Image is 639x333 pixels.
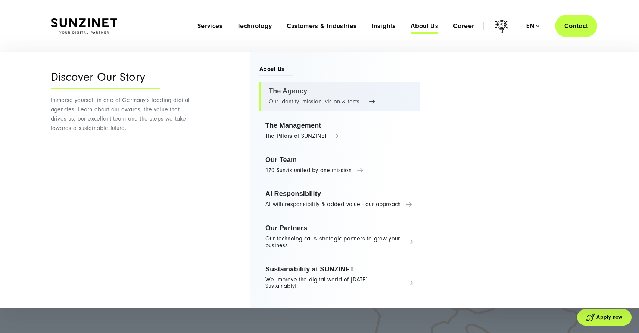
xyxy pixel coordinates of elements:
a: Apply now [577,309,632,326]
img: SUNZINET Full Service Digital Agentur [51,18,117,34]
a: Our Team 170 Sunzis united by one mission [259,151,420,179]
div: Discover Our Story [51,71,160,89]
a: Technology [237,22,272,30]
a: Career [453,22,474,30]
a: Services [197,22,222,30]
a: The Management The Pillars of SUNZINET [259,116,420,145]
span: About Us [259,65,293,76]
p: Immerse yourself in one of Germany's leading digital agencies: Learn about our awards, the value ... [51,96,191,133]
div: en [526,22,539,30]
a: Insights [371,22,396,30]
a: AI Responsibility AI with responsibility & added value - our approach [259,185,420,213]
a: Customers & Industries [287,22,356,30]
a: Contact [555,15,597,37]
a: The Agency Our identity, mission, vision & facts [259,82,420,111]
a: About Us [411,22,438,30]
a: Sustainability at SUNZINET We improve the digital world of [DATE] – Sustainably! [259,260,420,295]
a: Our Partners Our technological & strategic partners to grow your business [259,219,420,254]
